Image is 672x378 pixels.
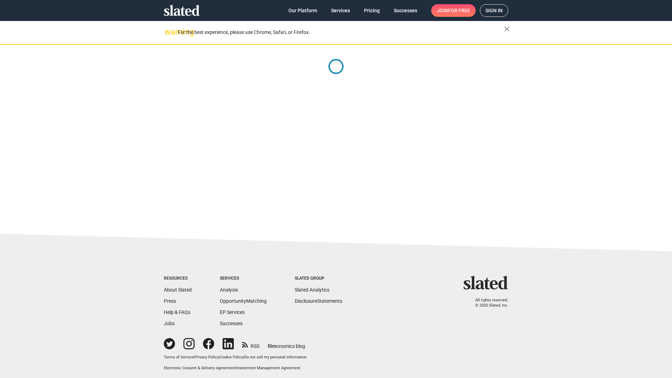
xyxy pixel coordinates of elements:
[437,4,470,17] span: Join
[164,309,190,315] a: Help & FAQs
[220,276,267,281] div: Services
[388,4,423,17] a: Successes
[164,28,173,36] mat-icon: warning
[220,298,267,304] a: OpportunityMatching
[235,366,236,370] span: |
[485,5,503,16] span: Sign in
[325,4,356,17] a: Services
[220,309,245,315] a: EP Services
[164,366,235,370] a: Electronic Consent & Delivery Agreement
[164,287,192,293] a: About Slated
[236,366,300,370] a: Investment Management Agreement
[164,321,175,326] a: Jobs
[283,4,323,17] a: Our Platform
[480,4,508,17] a: Sign in
[448,4,470,17] span: for free
[244,355,307,360] button: Do not sell my personal information
[220,321,243,326] a: Successes
[194,355,195,359] span: |
[164,276,192,281] div: Resources
[394,4,417,17] span: Successes
[243,355,244,359] span: |
[220,287,238,293] a: Analysis
[220,355,243,359] a: Cookie Policy
[164,355,194,359] a: Terms of Service
[503,25,511,33] mat-icon: close
[295,276,342,281] div: Slated Group
[431,4,476,17] a: Joinfor free
[268,343,276,349] span: film
[295,298,342,304] a: DisclosureStatements
[178,28,504,37] div: For the best experience, please use Chrome, Safari, or Firefox.
[288,4,317,17] span: Our Platform
[364,4,380,17] span: Pricing
[219,355,220,359] span: |
[242,339,259,350] a: RSS
[195,355,219,359] a: Privacy Policy
[295,287,329,293] a: Slated Analytics
[164,298,176,304] a: Press
[268,337,305,350] a: filmonomics blog
[331,4,350,17] span: Services
[468,298,508,308] p: All rights reserved. © 2025 Slated, Inc.
[358,4,385,17] a: Pricing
